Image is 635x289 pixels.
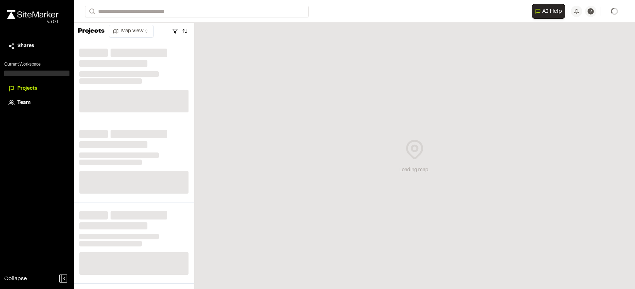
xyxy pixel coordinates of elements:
[7,10,58,19] img: rebrand.png
[542,7,562,16] span: AI Help
[7,19,58,25] div: Oh geez...please don't...
[4,274,27,283] span: Collapse
[78,27,105,36] p: Projects
[4,61,69,68] p: Current Workspace
[17,99,30,107] span: Team
[9,42,65,50] a: Shares
[399,166,430,174] div: Loading map...
[9,85,65,93] a: Projects
[532,4,565,19] button: Open AI Assistant
[85,6,98,17] button: Search
[17,42,34,50] span: Shares
[9,99,65,107] a: Team
[17,85,37,93] span: Projects
[532,4,568,19] div: Open AI Assistant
